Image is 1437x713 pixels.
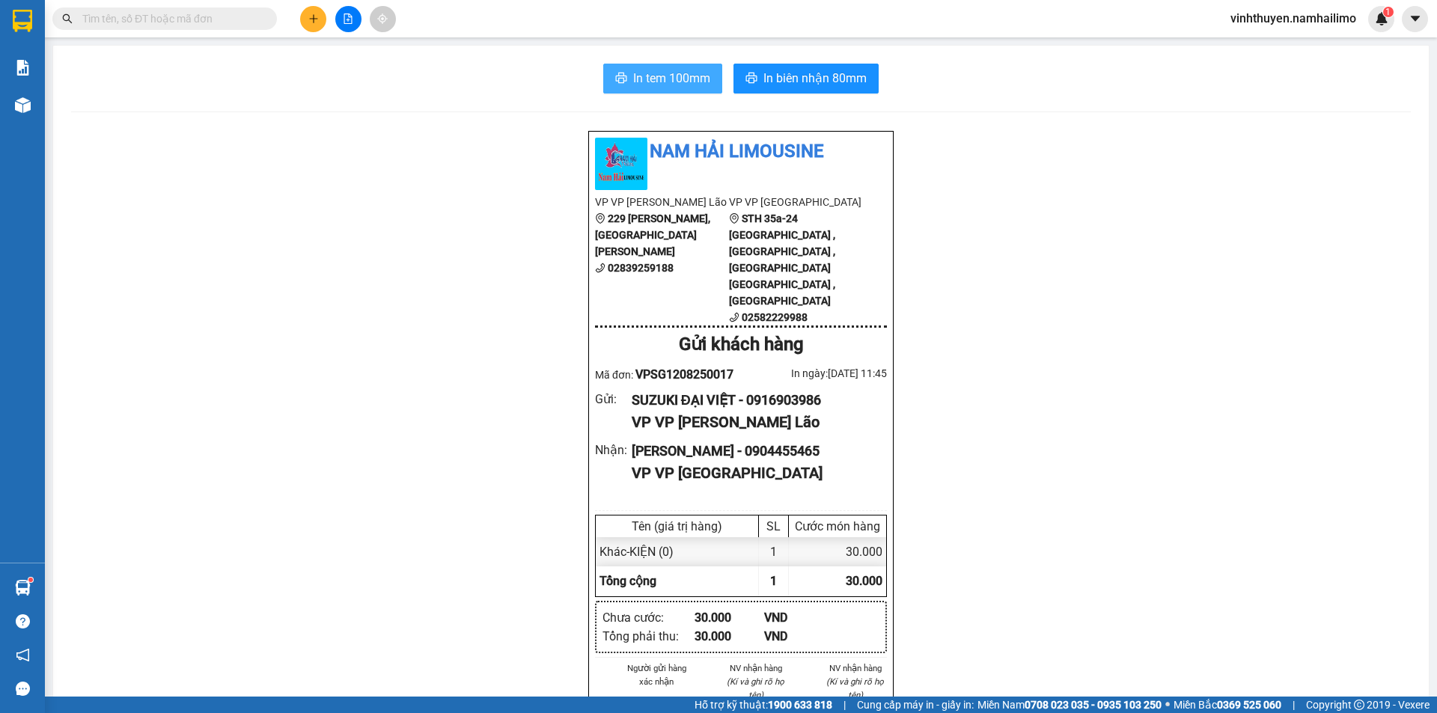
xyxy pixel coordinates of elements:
li: Nam Hải Limousine [595,138,887,166]
span: notification [16,648,30,662]
div: 30.000 [695,627,764,646]
div: 30.000 [695,608,764,627]
span: search [62,13,73,24]
div: VND [764,608,834,627]
span: Khác - KIỆN (0) [599,545,674,559]
span: question-circle [16,614,30,628]
li: VP VP [PERSON_NAME] Lão [595,194,729,210]
div: VP VP [PERSON_NAME] Lão [632,411,875,434]
span: ⚪️ [1165,702,1170,708]
button: printerIn tem 100mm [603,64,722,94]
div: Mã đơn: [595,365,741,384]
div: SUZUKI ĐẠI VIỆT - 0916903986 [632,390,875,411]
button: caret-down [1402,6,1428,32]
div: Gửi : [595,390,632,408]
span: environment [595,213,605,224]
strong: 0708 023 035 - 0935 103 250 [1025,699,1162,711]
li: VP VP [PERSON_NAME] Lão [7,81,103,130]
b: STH 35a-24 [GEOGRAPHIC_DATA] , [GEOGRAPHIC_DATA] , [GEOGRAPHIC_DATA] [GEOGRAPHIC_DATA] , [GEOGRAP... [729,212,835,307]
span: | [1293,697,1295,713]
span: Cung cấp máy in - giấy in: [857,697,974,713]
span: VPSG1208250017 [635,367,733,382]
button: file-add [335,6,361,32]
img: icon-new-feature [1375,12,1388,25]
span: Miền Bắc [1174,697,1281,713]
div: Tên (giá trị hàng) [599,519,754,533]
div: Cước món hàng [793,519,882,533]
span: vinhthuyen.namhailimo [1218,9,1368,28]
li: Người gửi hàng xác nhận [625,661,689,688]
span: plus [308,13,319,24]
span: printer [615,72,627,86]
img: logo.jpg [7,7,60,60]
div: SL [763,519,784,533]
span: Hỗ trợ kỹ thuật: [695,697,832,713]
div: VP VP [GEOGRAPHIC_DATA] [632,462,875,485]
b: 02582229988 [742,311,808,323]
img: logo.jpg [595,138,647,190]
span: In biên nhận 80mm [763,69,867,88]
div: In ngày: [DATE] 11:45 [741,365,887,382]
div: Nhận : [595,441,632,459]
i: (Kí và ghi rõ họ tên) [727,676,784,700]
button: plus [300,6,326,32]
div: 1 [759,537,789,566]
i: (Kí và ghi rõ họ tên) [826,676,884,700]
sup: 1 [1383,7,1394,17]
strong: 1900 633 818 [768,699,832,711]
img: warehouse-icon [15,97,31,113]
span: Miền Nam [977,697,1162,713]
b: 02839259188 [608,262,674,274]
div: Chưa cước : [602,608,695,627]
span: 1 [770,574,777,588]
div: Gửi khách hàng [595,331,887,359]
input: Tìm tên, số ĐT hoặc mã đơn [82,10,259,27]
div: VND [764,627,834,646]
span: | [843,697,846,713]
sup: 1 [28,578,33,582]
span: printer [745,72,757,86]
img: logo-vxr [13,10,32,32]
span: file-add [343,13,353,24]
span: phone [595,263,605,273]
img: warehouse-icon [15,580,31,596]
li: NV nhận hàng [823,661,887,675]
span: caret-down [1409,12,1422,25]
li: VP VP [GEOGRAPHIC_DATA] [729,194,863,210]
li: VP VP [GEOGRAPHIC_DATA] [103,81,199,130]
button: printerIn biên nhận 80mm [733,64,879,94]
span: message [16,682,30,696]
span: copyright [1354,700,1364,710]
span: In tem 100mm [633,69,710,88]
div: 30.000 [789,537,886,566]
span: Tổng cộng [599,574,656,588]
li: Nam Hải Limousine [7,7,217,64]
b: 229 [PERSON_NAME], [GEOGRAPHIC_DATA][PERSON_NAME] [595,212,710,257]
div: [PERSON_NAME] - 0904455465 [632,441,875,462]
strong: 0369 525 060 [1217,699,1281,711]
span: environment [729,213,739,224]
span: aim [377,13,388,24]
span: phone [729,312,739,322]
button: aim [370,6,396,32]
span: 1 [1385,7,1391,17]
li: NV nhận hàng [724,661,788,675]
div: Tổng phải thu : [602,627,695,646]
img: solution-icon [15,60,31,76]
span: 30.000 [846,574,882,588]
